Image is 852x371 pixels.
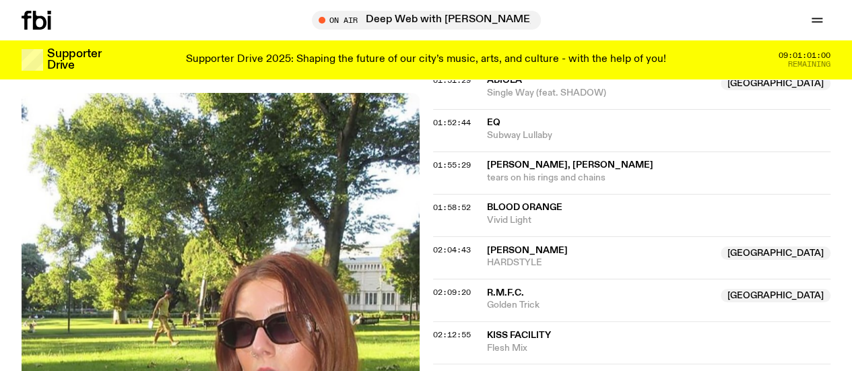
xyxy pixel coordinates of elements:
[433,289,471,296] button: 02:09:20
[433,75,471,86] span: 01:51:29
[721,77,830,90] span: [GEOGRAPHIC_DATA]
[487,246,568,255] span: [PERSON_NAME]
[433,246,471,254] button: 02:04:43
[312,11,541,30] button: On AirDeep Web with [PERSON_NAME]
[487,257,713,269] span: HARDSTYLE
[487,172,831,184] span: tears on his rings and chains
[487,342,831,355] span: Flesh Mix
[487,129,831,142] span: Subway Lullaby
[433,329,471,340] span: 02:12:55
[433,160,471,170] span: 01:55:29
[186,54,666,66] p: Supporter Drive 2025: Shaping the future of our city’s music, arts, and culture - with the help o...
[779,52,830,59] span: 09:01:01:00
[433,331,471,339] button: 02:12:55
[433,117,471,128] span: 01:52:44
[487,75,522,85] span: Abiola
[487,203,562,212] span: Blood Orange
[487,118,500,127] span: EQ
[487,160,653,170] span: [PERSON_NAME], [PERSON_NAME]
[433,119,471,127] button: 01:52:44
[721,289,830,302] span: [GEOGRAPHIC_DATA]
[433,77,471,84] button: 01:51:29
[433,287,471,298] span: 02:09:20
[433,162,471,169] button: 01:55:29
[721,246,830,260] span: [GEOGRAPHIC_DATA]
[487,331,551,340] span: Kiss Facility
[433,244,471,255] span: 02:04:43
[487,288,524,298] span: R.M.F.C.
[487,214,831,227] span: Vivid Light
[433,202,471,213] span: 01:58:52
[433,204,471,211] button: 01:58:52
[487,87,713,100] span: Single Way (feat. SHADOW)
[47,48,101,71] h3: Supporter Drive
[487,299,713,312] span: Golden Trick
[788,61,830,68] span: Remaining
